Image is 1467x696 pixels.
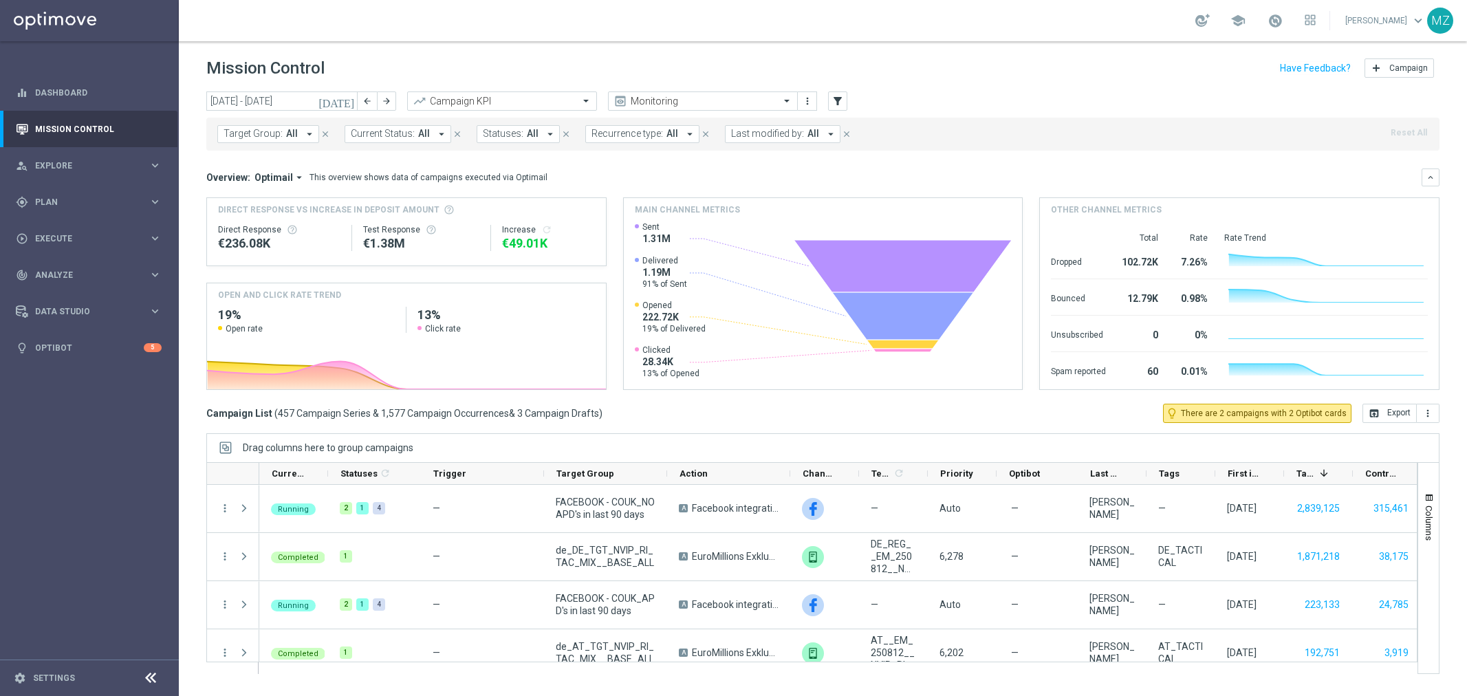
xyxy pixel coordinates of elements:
[893,468,904,479] i: refresh
[1383,644,1410,662] button: 3,919
[16,74,162,111] div: Dashboard
[16,111,162,147] div: Mission Control
[1122,232,1158,243] div: Total
[642,345,699,356] span: Clicked
[433,551,440,562] span: —
[1175,286,1208,308] div: 0.98%
[413,94,426,108] i: trending_up
[1011,550,1019,563] span: —
[35,307,149,316] span: Data Studio
[206,91,358,111] input: Select date range
[1158,640,1204,665] span: AT_TACTICAL
[226,323,263,334] span: Open rate
[218,289,341,301] h4: OPEN AND CLICK RATE TREND
[35,74,162,111] a: Dashboard
[149,268,162,281] i: keyboard_arrow_right
[642,300,706,311] span: Opened
[380,468,391,479] i: refresh
[679,600,688,609] span: A
[1427,8,1453,34] div: MZ
[356,598,369,611] div: 1
[642,368,699,379] span: 13% of Opened
[259,533,1422,581] div: Press SPACE to select this row.
[871,634,916,671] span: AT__EM_250812__NVIP_RI_TAC_LT - AT__EM_250812__NVIP_RI_TAC_LT
[1089,544,1135,569] div: Charlotte Kammeyer
[15,233,162,244] div: play_circle_outline Execute keyboard_arrow_right
[560,127,572,142] button: close
[642,311,706,323] span: 222.72K
[541,224,552,235] i: refresh
[16,160,28,172] i: person_search
[207,533,259,581] div: Press SPACE to select this row.
[1051,323,1106,345] div: Unsubscribed
[802,594,824,616] div: Facebook Custom Audience
[149,159,162,172] i: keyboard_arrow_right
[692,502,779,514] span: Facebook integration test
[1372,500,1410,517] button: 315,461
[828,91,847,111] button: filter_alt
[803,468,836,479] span: Channel
[1228,468,1261,479] span: First in Range
[207,485,259,533] div: Press SPACE to select this row.
[16,269,28,281] i: track_changes
[1424,505,1435,541] span: Columns
[1122,323,1158,345] div: 0
[591,128,663,140] span: Recurrence type:
[278,601,309,610] span: Running
[692,598,779,611] span: Facebook integration test
[1224,232,1428,243] div: Rate Trend
[1051,204,1162,216] h4: Other channel metrics
[1227,646,1257,659] div: 12 Aug 2025, Tuesday
[33,674,75,682] a: Settings
[556,592,655,617] span: FACEBOOK - COUK_APD's in last 90 days
[642,279,687,290] span: 91% of Sent
[425,323,461,334] span: Click rate
[642,221,671,232] span: Sent
[871,468,891,479] span: Templates
[218,224,340,235] div: Direct Response
[517,407,599,420] span: 3 Campaign Drafts
[15,270,162,281] div: track_changes Analyze keyboard_arrow_right
[1122,250,1158,272] div: 102.72K
[217,125,319,143] button: Target Group: All arrow_drop_down
[407,91,597,111] ng-select: Campaign KPI
[807,128,819,140] span: All
[378,466,391,481] span: Calculate column
[259,581,1422,629] div: Press SPACE to select this row.
[340,502,352,514] div: 2
[35,235,149,243] span: Execute
[731,128,804,140] span: Last modified by:
[802,498,824,520] img: Facebook Custom Audience
[433,599,440,610] span: —
[477,125,560,143] button: Statuses: All arrow_drop_down
[15,197,162,208] button: gps_fixed Plan keyboard_arrow_right
[451,127,464,142] button: close
[1422,168,1439,186] button: keyboard_arrow_down
[642,356,699,368] span: 28.34K
[274,407,278,420] span: (
[271,598,316,611] colored-tag: Running
[219,502,231,514] button: more_vert
[1362,404,1417,423] button: open_in_browser Export
[699,127,712,142] button: close
[271,550,325,563] colored-tag: Completed
[556,496,655,521] span: FACEBOOK - COUK_NO APD's in last 90 days
[35,329,144,366] a: Optibot
[1389,63,1428,73] span: Campaign
[679,649,688,657] span: A
[802,546,824,568] img: OtherLevels
[219,598,231,611] button: more_vert
[1011,646,1019,659] span: —
[309,171,547,184] div: This overview shows data of campaigns executed via Optimail
[1051,359,1106,381] div: Spam reported
[1227,598,1257,611] div: 11 Aug 2025, Monday
[871,502,878,514] span: —
[15,124,162,135] div: Mission Control
[206,407,602,420] h3: Campaign List
[1227,502,1257,514] div: 11 Aug 2025, Monday
[340,468,378,479] span: Statuses
[840,127,853,142] button: close
[679,552,688,561] span: A
[16,342,28,354] i: lightbulb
